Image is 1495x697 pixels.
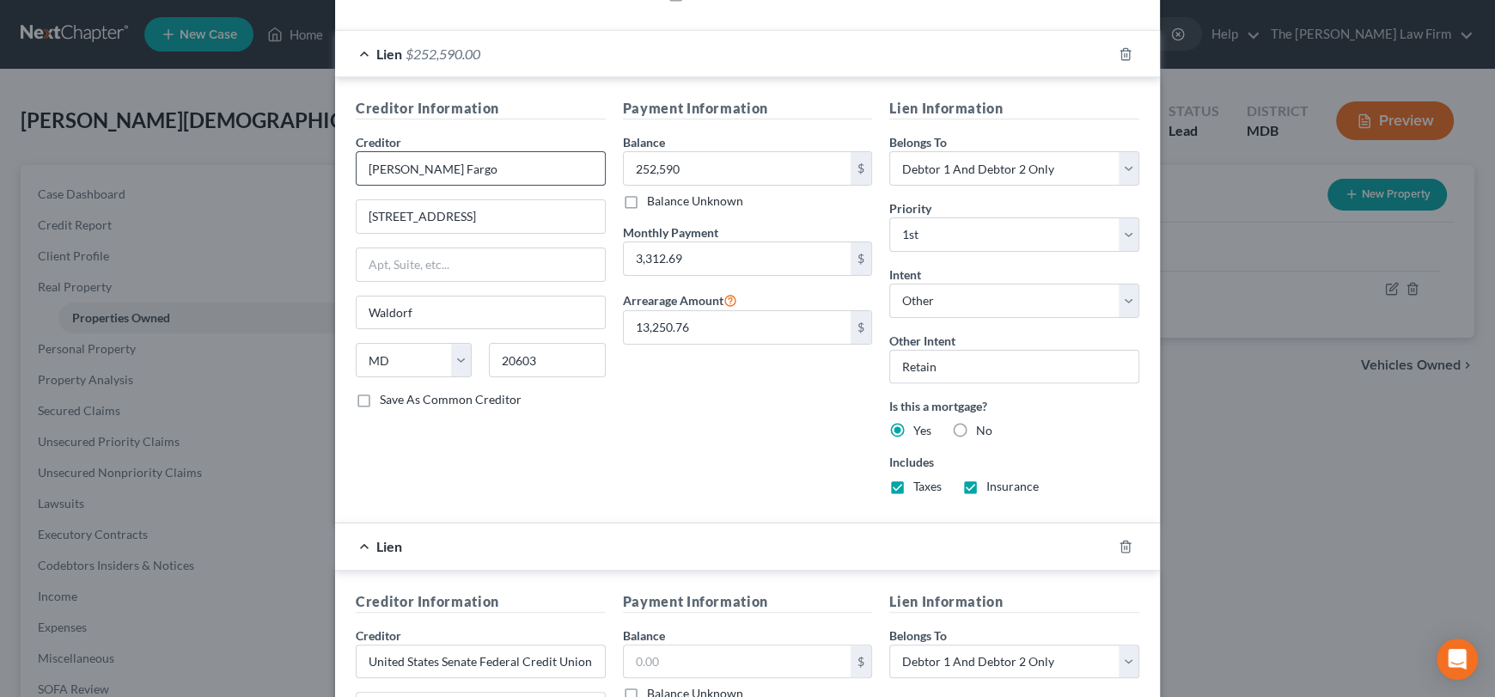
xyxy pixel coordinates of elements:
label: Intent [889,266,921,284]
h5: Lien Information [889,591,1139,613]
label: Other Intent [889,332,955,350]
input: Search creditor by name... [356,151,606,186]
span: Belongs To [889,628,947,643]
label: Is this a mortgage? [889,397,1139,415]
span: Creditor [356,135,401,150]
input: 0.00 [624,311,851,344]
div: Open Intercom Messenger [1437,639,1478,680]
input: Specify... [889,350,1139,384]
div: $ [851,242,871,275]
input: 0.00 [624,645,851,678]
label: Balance Unknown [647,193,743,210]
h5: Creditor Information [356,98,606,119]
input: 0.00 [624,152,851,185]
input: Search creditor by name... [356,645,606,679]
input: Apt, Suite, etc... [357,248,605,281]
div: $ [851,645,871,678]
label: Save As Common Creditor [380,391,522,408]
label: Yes [913,422,931,439]
span: Lien [376,538,402,554]
span: Creditor [356,628,401,643]
h5: Payment Information [623,591,873,613]
label: Arrearage Amount [623,290,737,310]
input: Enter city... [357,297,605,329]
input: Enter zip... [489,343,605,377]
input: 0.00 [624,242,851,275]
h5: Creditor Information [356,591,606,613]
span: Belongs To [889,135,947,150]
input: Enter address... [357,200,605,233]
h5: Lien Information [889,98,1139,119]
span: Lien [376,46,402,62]
span: $252,590.00 [406,46,480,62]
span: Priority [889,201,931,216]
label: Taxes [913,478,942,495]
h5: Payment Information [623,98,873,119]
label: Balance [623,627,665,645]
label: Includes [889,453,1139,471]
label: Insurance [986,478,1039,495]
label: Balance [623,133,665,151]
label: Monthly Payment [623,223,718,242]
label: No [976,422,992,439]
div: $ [851,311,871,344]
div: $ [851,152,871,185]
